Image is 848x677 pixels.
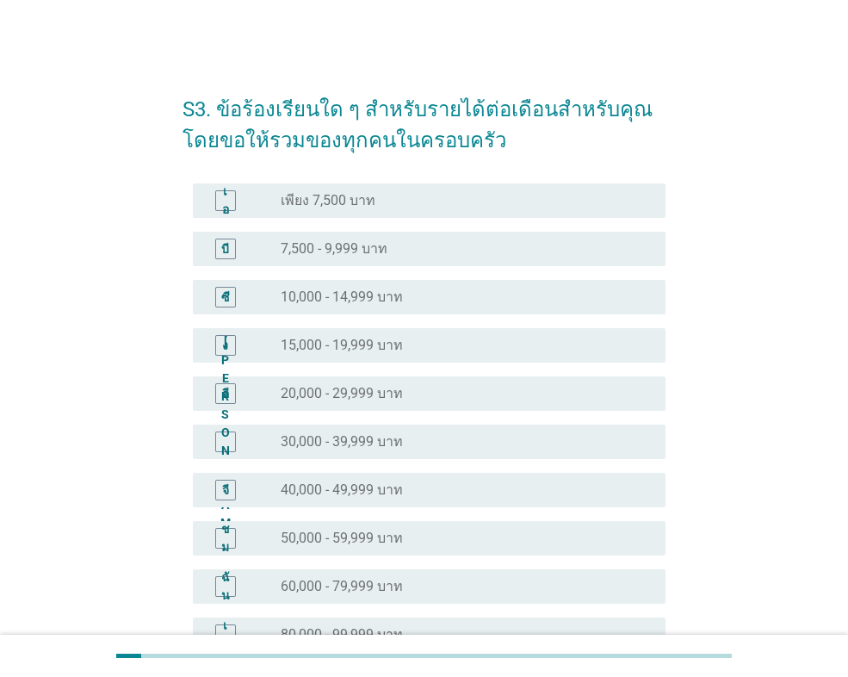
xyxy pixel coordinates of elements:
font: 10,000 - 14,999 บาท [281,289,403,305]
font: 40,000 - 49,999 บาท [281,481,403,498]
font: ซี [221,289,230,303]
font: 20,000 - 29,999 บาท [281,385,403,401]
font: 50,000 - 59,999 บาท [281,530,403,546]
font: ฉัน [221,570,230,602]
font: บี [221,241,229,255]
font: 60,000 - 79,999 บาท [281,578,403,594]
font: 80,000 - 99,999 บาท [281,626,403,643]
font: เพียง 7,500 บาท [281,192,375,208]
font: S3. ข้อร้องเรียนใด ๆ สำหรับรายได้ต่อเดือนสำหรับคุณโดยขอให้รวมของทุกคนในครอบครัว [183,97,653,152]
font: จี [222,482,229,496]
font: เจ [222,618,229,650]
font: 15,000 - 19,999 บาท [281,337,403,353]
font: 30,000 - 39,999 บาท [281,433,403,450]
font: ชม [221,522,230,554]
font: เอ [222,184,229,216]
font: [PERSON_NAME] [220,335,231,548]
font: 7,500 - 9,999 บาท [281,240,387,257]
